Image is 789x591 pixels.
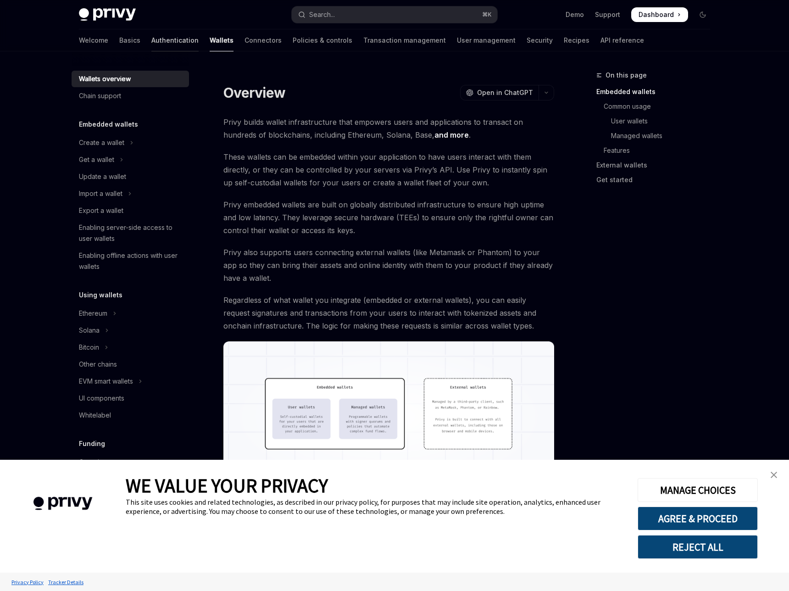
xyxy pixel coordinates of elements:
button: Open search [292,6,497,23]
a: Security [527,29,553,51]
a: Dashboard [631,7,688,22]
span: Privy builds wallet infrastructure that empowers users and applications to transact on hundreds o... [223,116,554,141]
a: Wallets [210,29,233,51]
a: Update a wallet [72,168,189,185]
a: Wallets overview [72,71,189,87]
a: Other chains [72,356,189,373]
a: Embedded wallets [596,84,717,99]
div: UI components [79,393,124,404]
button: AGREE & PROCEED [638,507,758,530]
a: Export a wallet [72,202,189,219]
span: These wallets can be embedded within your application to have users interact with them directly, ... [223,151,554,189]
span: Privy embedded wallets are built on globally distributed infrastructure to ensure high uptime and... [223,198,554,237]
a: Chain support [72,88,189,104]
span: Dashboard [639,10,674,19]
button: REJECT ALL [638,535,758,559]
img: company logo [14,484,112,524]
div: Import a wallet [79,188,122,199]
a: Features [596,143,717,158]
div: Overview [79,457,108,468]
div: Get a wallet [79,154,114,165]
div: Enabling offline actions with user wallets [79,250,183,272]
button: Toggle Create a wallet section [72,134,189,151]
a: Basics [119,29,140,51]
button: Open in ChatGPT [460,85,539,100]
div: Search... [309,9,335,20]
img: close banner [771,472,777,478]
a: Policies & controls [293,29,352,51]
a: API reference [600,29,644,51]
a: Get started [596,173,717,187]
button: MANAGE CHOICES [638,478,758,502]
h5: Using wallets [79,290,122,301]
a: Demo [566,10,584,19]
div: Bitcoin [79,342,99,353]
button: Toggle dark mode [695,7,710,22]
div: Chain support [79,90,121,101]
button: Toggle Ethereum section [72,305,189,322]
img: images/walletoverview.png [223,341,554,492]
h5: Embedded wallets [79,119,138,130]
div: Update a wallet [79,171,126,182]
div: EVM smart wallets [79,376,133,387]
a: and more [434,130,469,140]
a: Common usage [596,99,717,114]
div: Export a wallet [79,205,123,216]
a: Welcome [79,29,108,51]
span: Regardless of what wallet you integrate (embedded or external wallets), you can easily request si... [223,294,554,332]
span: On this page [606,70,647,81]
button: Toggle EVM smart wallets section [72,373,189,390]
div: Ethereum [79,308,107,319]
a: Connectors [244,29,282,51]
a: User management [457,29,516,51]
div: Other chains [79,359,117,370]
a: Enabling server-side access to user wallets [72,219,189,247]
a: Support [595,10,620,19]
h5: Funding [79,438,105,449]
a: UI components [72,390,189,407]
a: Managed wallets [596,128,717,143]
button: Toggle Bitcoin section [72,339,189,356]
a: External wallets [596,158,717,173]
button: Toggle Solana section [72,322,189,339]
a: User wallets [596,114,717,128]
a: Tracker Details [46,574,86,590]
span: ⌘ K [482,11,492,18]
a: Recipes [564,29,589,51]
button: Toggle Import a wallet section [72,185,189,202]
button: Toggle Get a wallet section [72,151,189,168]
div: Whitelabel [79,410,111,421]
div: This site uses cookies and related technologies, as described in our privacy policy, for purposes... [126,497,624,516]
a: Whitelabel [72,407,189,424]
div: Enabling server-side access to user wallets [79,222,183,244]
span: Privy also supports users connecting external wallets (like Metamask or Phantom) to your app so t... [223,246,554,284]
h1: Overview [223,84,285,101]
a: Privacy Policy [9,574,46,590]
img: dark logo [79,8,136,21]
a: close banner [765,466,783,484]
a: Authentication [151,29,199,51]
div: Create a wallet [79,137,124,148]
div: Wallets overview [79,73,131,84]
span: Open in ChatGPT [477,88,533,97]
span: WE VALUE YOUR PRIVACY [126,474,328,497]
a: Overview [72,454,189,470]
div: Solana [79,325,100,336]
a: Enabling offline actions with user wallets [72,247,189,275]
a: Transaction management [363,29,446,51]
